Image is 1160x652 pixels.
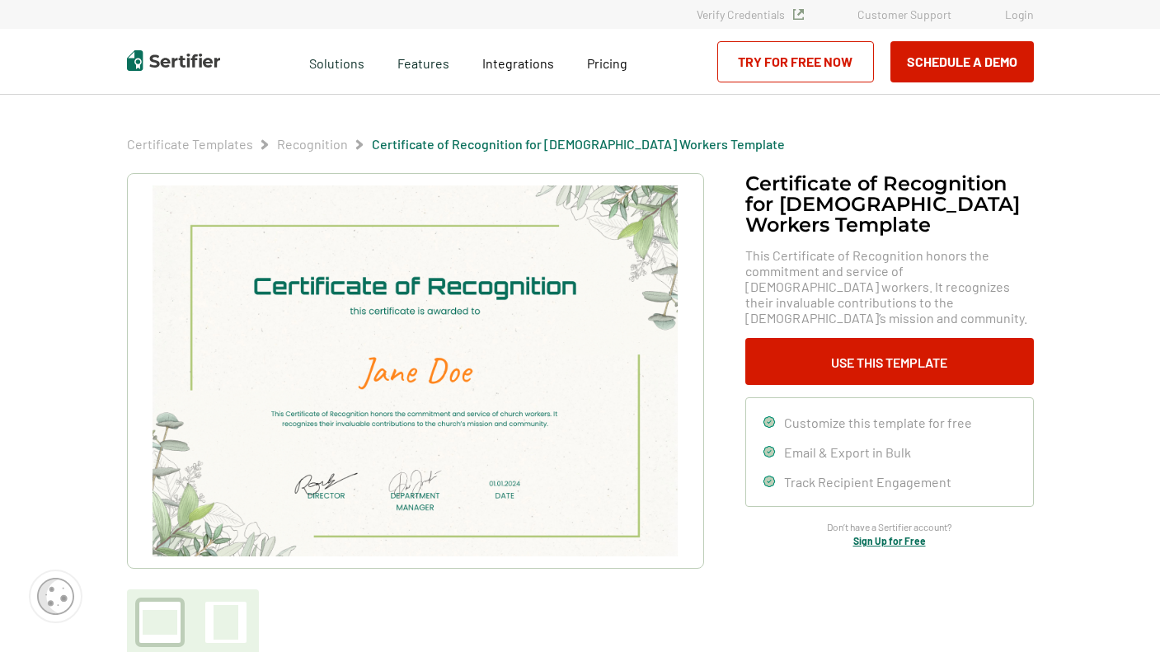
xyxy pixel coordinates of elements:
a: Certificate of Recognition for [DEMOGRAPHIC_DATA] Workers Template [372,136,785,152]
a: Integrations [482,51,554,72]
button: Use This Template [745,338,1034,385]
a: Recognition [277,136,348,152]
a: Certificate Templates [127,136,253,152]
a: Try for Free Now [717,41,874,82]
img: Certificate of Recognition for Church Workers Template [153,185,677,556]
span: Solutions [309,51,364,72]
iframe: Chat Widget [1078,573,1160,652]
span: Track Recipient Engagement [784,474,951,490]
span: Features [397,51,449,72]
a: Pricing [587,51,627,72]
img: Sertifier | Digital Credentialing Platform [127,50,220,71]
span: This Certificate of Recognition honors the commitment and service of [DEMOGRAPHIC_DATA] workers. ... [745,247,1034,326]
a: Login [1005,7,1034,21]
a: Customer Support [857,7,951,21]
span: Don’t have a Sertifier account? [827,519,952,535]
a: Sign Up for Free [853,535,926,546]
button: Schedule a Demo [890,41,1034,82]
span: Integrations [482,55,554,71]
span: Customize this template for free [784,415,972,430]
a: Verify Credentials [697,7,804,21]
span: Email & Export in Bulk [784,444,911,460]
div: Breadcrumb [127,136,785,152]
h1: Certificate of Recognition for [DEMOGRAPHIC_DATA] Workers Template [745,173,1034,235]
img: Verified [793,9,804,20]
span: Pricing [587,55,627,71]
img: Cookie Popup Icon [37,578,74,615]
